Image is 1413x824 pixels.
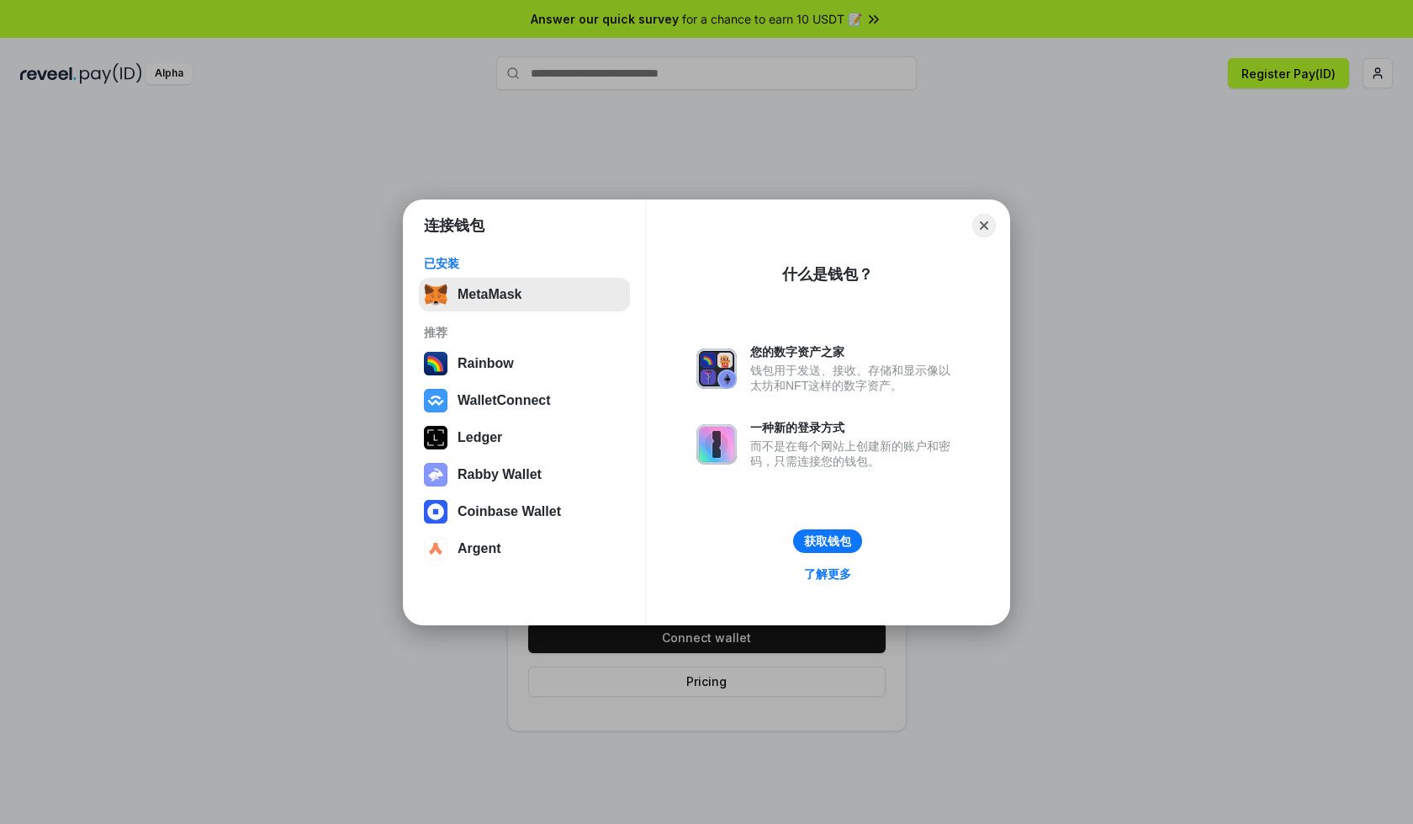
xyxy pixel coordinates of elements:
[750,363,959,393] div: 钱包用于发送、接收、存储和显示像以太坊和NFT这样的数字资产。
[419,495,630,529] button: Coinbase Wallet
[458,356,514,371] div: Rainbow
[419,384,630,417] button: WalletConnect
[419,532,630,566] button: Argent
[794,563,861,585] a: 了解更多
[804,566,851,582] div: 了解更多
[696,424,737,465] img: svg+xml,%3Csvg%20xmlns%3D%22http%3A%2F%2Fwww.w3.org%2F2000%2Fsvg%22%20fill%3D%22none%22%20viewBox...
[458,467,542,482] div: Rabby Wallet
[458,541,501,556] div: Argent
[424,283,447,306] img: svg+xml,%3Csvg%20fill%3D%22none%22%20height%3D%2233%22%20viewBox%3D%220%200%2035%2033%22%20width%...
[424,537,447,561] img: svg+xml,%3Csvg%20width%3D%2228%22%20height%3D%2228%22%20viewBox%3D%220%200%2028%2028%22%20fill%3D...
[419,421,630,455] button: Ledger
[782,264,873,284] div: 什么是钱包？
[424,215,484,236] h1: 连接钱包
[458,504,561,519] div: Coinbase Wallet
[419,278,630,311] button: MetaMask
[419,458,630,492] button: Rabby Wallet
[750,344,959,359] div: 您的数字资产之家
[458,393,551,408] div: WalletConnect
[424,325,625,340] div: 推荐
[750,439,959,469] div: 而不是在每个网站上创建新的账户和密码，只需连接您的钱包。
[424,389,447,412] img: svg+xml,%3Csvg%20width%3D%2228%22%20height%3D%2228%22%20viewBox%3D%220%200%2028%2028%22%20fill%3D...
[793,529,862,553] button: 获取钱包
[972,214,996,237] button: Close
[424,256,625,271] div: 已安装
[458,287,521,302] div: MetaMask
[424,463,447,486] img: svg+xml,%3Csvg%20xmlns%3D%22http%3A%2F%2Fwww.w3.org%2F2000%2Fsvg%22%20fill%3D%22none%22%20viewBox...
[750,420,959,435] div: 一种新的登录方式
[424,426,447,449] img: svg+xml,%3Csvg%20xmlns%3D%22http%3A%2F%2Fwww.w3.org%2F2000%2Fsvg%22%20width%3D%2228%22%20height%3...
[424,500,447,524] img: svg+xml,%3Csvg%20width%3D%2228%22%20height%3D%2228%22%20viewBox%3D%220%200%2028%2028%22%20fill%3D...
[419,347,630,380] button: Rainbow
[458,430,502,445] div: Ledger
[804,534,851,549] div: 获取钱包
[696,348,737,389] img: svg+xml,%3Csvg%20xmlns%3D%22http%3A%2F%2Fwww.w3.org%2F2000%2Fsvg%22%20fill%3D%22none%22%20viewBox...
[424,352,447,375] img: svg+xml,%3Csvg%20width%3D%22120%22%20height%3D%22120%22%20viewBox%3D%220%200%20120%20120%22%20fil...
